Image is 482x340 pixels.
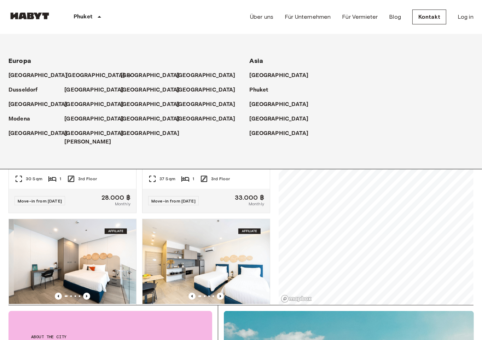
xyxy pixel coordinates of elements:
p: [GEOGRAPHIC_DATA] [176,71,236,80]
p: Modena [8,115,30,123]
a: [GEOGRAPHIC_DATA] [8,100,75,109]
p: [GEOGRAPHIC_DATA] [64,86,123,94]
span: 1 [192,176,194,182]
span: Monthly [115,201,130,207]
button: Previous image [83,293,90,300]
p: Phuket [250,86,268,94]
p: [GEOGRAPHIC_DATA] [121,115,180,123]
button: Previous image [55,293,62,300]
p: [GEOGRAPHIC_DATA] [176,115,236,123]
a: Blog [389,13,401,21]
a: Über uns [250,13,273,21]
img: Habyt [8,12,51,19]
a: [GEOGRAPHIC_DATA] [121,86,187,94]
a: [GEOGRAPHIC_DATA] [176,100,243,109]
span: 33.000 ฿ [235,194,264,201]
p: [GEOGRAPHIC_DATA][PERSON_NAME] [64,129,123,146]
a: [GEOGRAPHIC_DATA] [64,86,130,94]
p: [GEOGRAPHIC_DATA] [250,100,309,109]
span: 30 Sqm [26,176,42,182]
a: [GEOGRAPHIC_DATA] [250,115,316,123]
p: [GEOGRAPHIC_DATA] [8,100,68,109]
span: 3rd Floor [211,176,230,182]
a: Phuket [250,86,275,94]
img: Marketing picture of unit DP [9,219,136,304]
a: [GEOGRAPHIC_DATA] [121,71,187,80]
p: [GEOGRAPHIC_DATA] [64,100,123,109]
p: Phuket [74,13,92,21]
span: Monthly [249,201,264,207]
p: [GEOGRAPHIC_DATA] [121,86,180,94]
p: [GEOGRAPHIC_DATA] [64,115,123,123]
p: [GEOGRAPHIC_DATA] [121,71,180,80]
img: Marketing picture of unit STC-1 [143,219,270,304]
a: Kontakt [412,10,446,24]
a: Log in [458,13,474,21]
a: [GEOGRAPHIC_DATA] [64,100,130,109]
p: [GEOGRAPHIC_DATA] [121,129,180,138]
a: [GEOGRAPHIC_DATA] [250,100,316,109]
a: [GEOGRAPHIC_DATA] [121,115,187,123]
a: Für Vermieter [342,13,378,21]
p: [GEOGRAPHIC_DATA] [8,71,68,80]
span: About the city [31,334,190,340]
p: [GEOGRAPHIC_DATA] [250,71,309,80]
a: [GEOGRAPHIC_DATA][PERSON_NAME] [64,129,130,146]
a: [GEOGRAPHIC_DATA] [176,115,243,123]
a: [GEOGRAPHIC_DATA] [8,129,75,138]
button: Previous image [188,293,196,300]
span: 37 Sqm [159,176,175,182]
a: [GEOGRAPHIC_DATA] [250,71,316,80]
a: [GEOGRAPHIC_DATA] [176,71,243,80]
p: [GEOGRAPHIC_DATA] [8,129,68,138]
span: Move-in from [DATE] [18,198,62,204]
p: [GEOGRAPHIC_DATA] [66,71,125,80]
span: Europa [8,57,31,65]
p: [GEOGRAPHIC_DATA] [176,86,236,94]
a: [GEOGRAPHIC_DATA] [250,129,316,138]
span: 28.000 ฿ [101,194,130,201]
a: [GEOGRAPHIC_DATA] [66,71,132,80]
a: Modena [8,115,37,123]
p: Dusseldorf [8,86,38,94]
a: [GEOGRAPHIC_DATA] [8,71,75,80]
p: [GEOGRAPHIC_DATA] [121,100,180,109]
a: Dusseldorf [8,86,45,94]
a: Mapbox logo [281,295,312,303]
span: Asia [250,57,263,65]
p: [GEOGRAPHIC_DATA] [250,115,309,123]
a: [GEOGRAPHIC_DATA] [176,86,243,94]
a: [GEOGRAPHIC_DATA] [121,100,187,109]
span: 1 [59,176,61,182]
p: [GEOGRAPHIC_DATA] [176,100,236,109]
a: [GEOGRAPHIC_DATA] [121,129,187,138]
span: 3rd Floor [78,176,97,182]
span: Move-in from [DATE] [151,198,196,204]
a: [GEOGRAPHIC_DATA] [64,115,130,123]
a: Für Unternehmen [285,13,331,21]
p: [GEOGRAPHIC_DATA] [250,129,309,138]
button: Previous image [217,293,224,300]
